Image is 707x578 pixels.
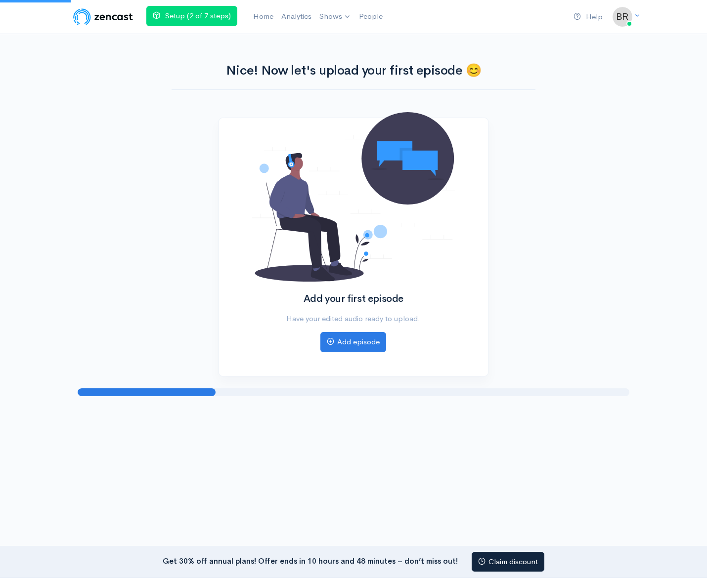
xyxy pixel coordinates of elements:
[613,7,632,27] img: ...
[252,293,454,304] h2: Add your first episode
[320,332,386,352] a: Add episode
[172,64,535,78] h1: Nice! Now let's upload your first episode 😊
[252,112,454,281] img: No podcasts added
[355,6,387,27] a: People
[277,6,315,27] a: Analytics
[146,6,237,26] a: Setup (2 of 7 steps)
[570,6,607,28] a: Help
[163,556,458,565] strong: Get 30% off annual plans! Offer ends in 10 hours and 48 minutes – don’t miss out!
[315,6,355,28] a: Shows
[252,313,454,325] p: Have your edited audio ready to upload.
[72,7,134,27] img: ZenCast Logo
[249,6,277,27] a: Home
[472,552,544,572] a: Claim discount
